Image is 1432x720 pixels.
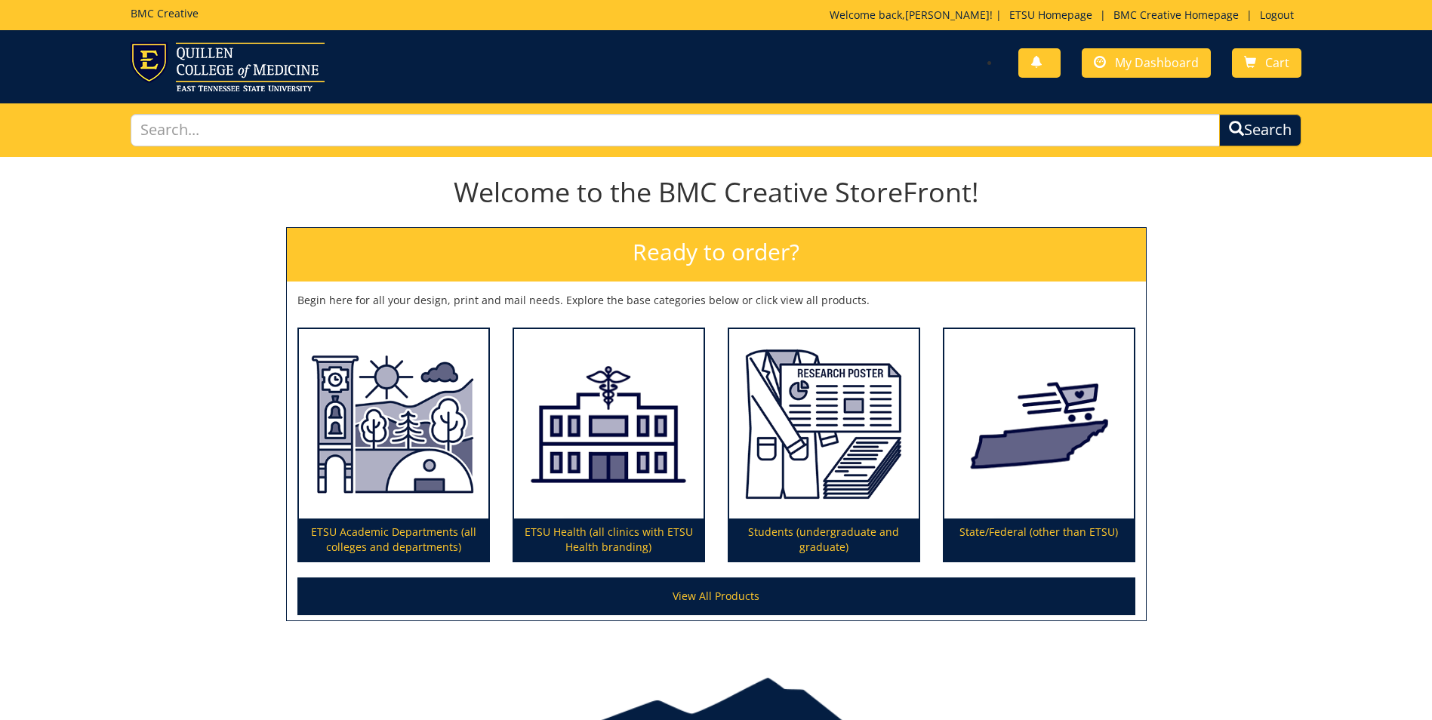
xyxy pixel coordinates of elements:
a: ETSU Academic Departments (all colleges and departments) [299,329,488,562]
span: My Dashboard [1115,54,1199,71]
button: Search [1219,114,1301,146]
span: Cart [1265,54,1289,71]
img: ETSU logo [131,42,325,91]
h5: BMC Creative [131,8,199,19]
a: Cart [1232,48,1301,78]
a: View All Products [297,577,1135,615]
img: ETSU Health (all clinics with ETSU Health branding) [514,329,704,519]
a: Students (undergraduate and graduate) [729,329,919,562]
a: ETSU Health (all clinics with ETSU Health branding) [514,329,704,562]
p: Begin here for all your design, print and mail needs. Explore the base categories below or click ... [297,293,1135,308]
a: [PERSON_NAME] [905,8,990,22]
a: Logout [1252,8,1301,22]
h1: Welcome to the BMC Creative StoreFront! [286,177,1147,208]
p: Welcome back, ! | | | [830,8,1301,23]
img: State/Federal (other than ETSU) [944,329,1134,519]
p: ETSU Health (all clinics with ETSU Health branding) [514,518,704,561]
a: My Dashboard [1082,48,1211,78]
a: ETSU Homepage [1002,8,1100,22]
a: State/Federal (other than ETSU) [944,329,1134,562]
p: ETSU Academic Departments (all colleges and departments) [299,518,488,561]
p: Students (undergraduate and graduate) [729,518,919,561]
h2: Ready to order? [287,228,1146,282]
a: BMC Creative Homepage [1106,8,1246,22]
img: ETSU Academic Departments (all colleges and departments) [299,329,488,519]
p: State/Federal (other than ETSU) [944,518,1134,561]
input: Search... [131,114,1220,146]
img: Students (undergraduate and graduate) [729,329,919,519]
